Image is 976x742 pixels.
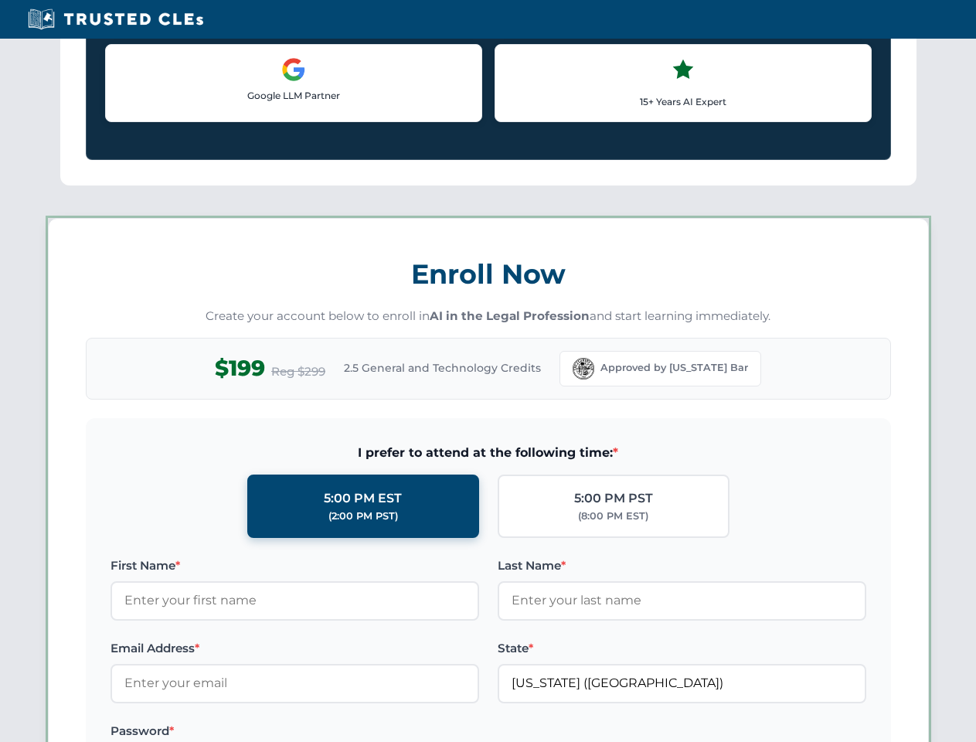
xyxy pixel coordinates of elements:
input: Enter your last name [498,581,866,620]
div: 5:00 PM PST [574,488,653,509]
span: I prefer to attend at the following time: [111,443,866,463]
label: Email Address [111,639,479,658]
span: Reg $299 [271,362,325,381]
span: 2.5 General and Technology Credits [344,359,541,376]
input: Florida (FL) [498,664,866,703]
input: Enter your email [111,664,479,703]
h3: Enroll Now [86,250,891,298]
div: 5:00 PM EST [324,488,402,509]
label: Password [111,722,479,740]
div: (8:00 PM EST) [578,509,648,524]
p: Google LLM Partner [118,88,469,103]
input: Enter your first name [111,581,479,620]
span: $199 [215,351,265,386]
label: Last Name [498,556,866,575]
span: Approved by [US_STATE] Bar [600,360,748,376]
img: Florida Bar [573,358,594,380]
strong: AI in the Legal Profession [430,308,590,323]
div: (2:00 PM PST) [328,509,398,524]
label: State [498,639,866,658]
label: First Name [111,556,479,575]
p: 15+ Years AI Expert [508,94,859,109]
p: Create your account below to enroll in and start learning immediately. [86,308,891,325]
img: Google [281,57,306,82]
img: Trusted CLEs [23,8,208,31]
